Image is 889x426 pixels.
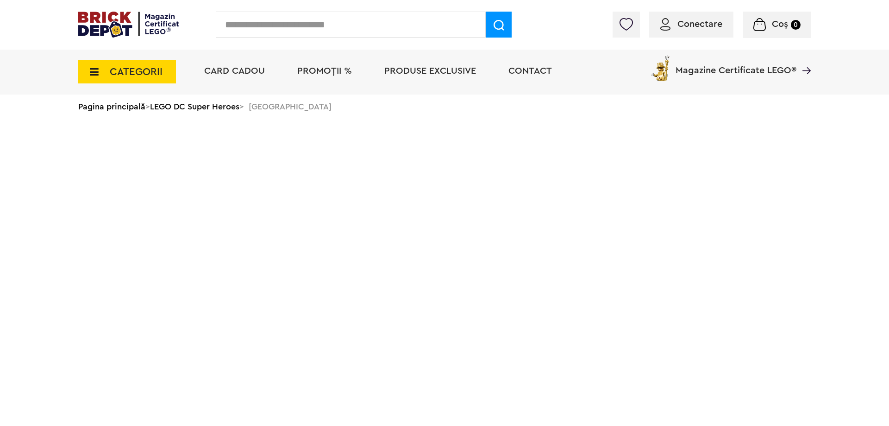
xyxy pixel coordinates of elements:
[78,95,811,119] div: > > [GEOGRAPHIC_DATA]
[78,102,145,111] a: Pagina principală
[384,66,476,76] a: Produse exclusive
[677,19,722,29] span: Conectare
[110,67,163,77] span: CATEGORII
[772,19,788,29] span: Coș
[508,66,552,76] a: Contact
[150,102,239,111] a: LEGO DC Super Heroes
[676,54,796,75] span: Magazine Certificate LEGO®
[660,19,722,29] a: Conectare
[796,54,811,63] a: Magazine Certificate LEGO®
[297,66,352,76] a: PROMOȚII %
[204,66,265,76] a: Card Cadou
[791,20,801,30] small: 0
